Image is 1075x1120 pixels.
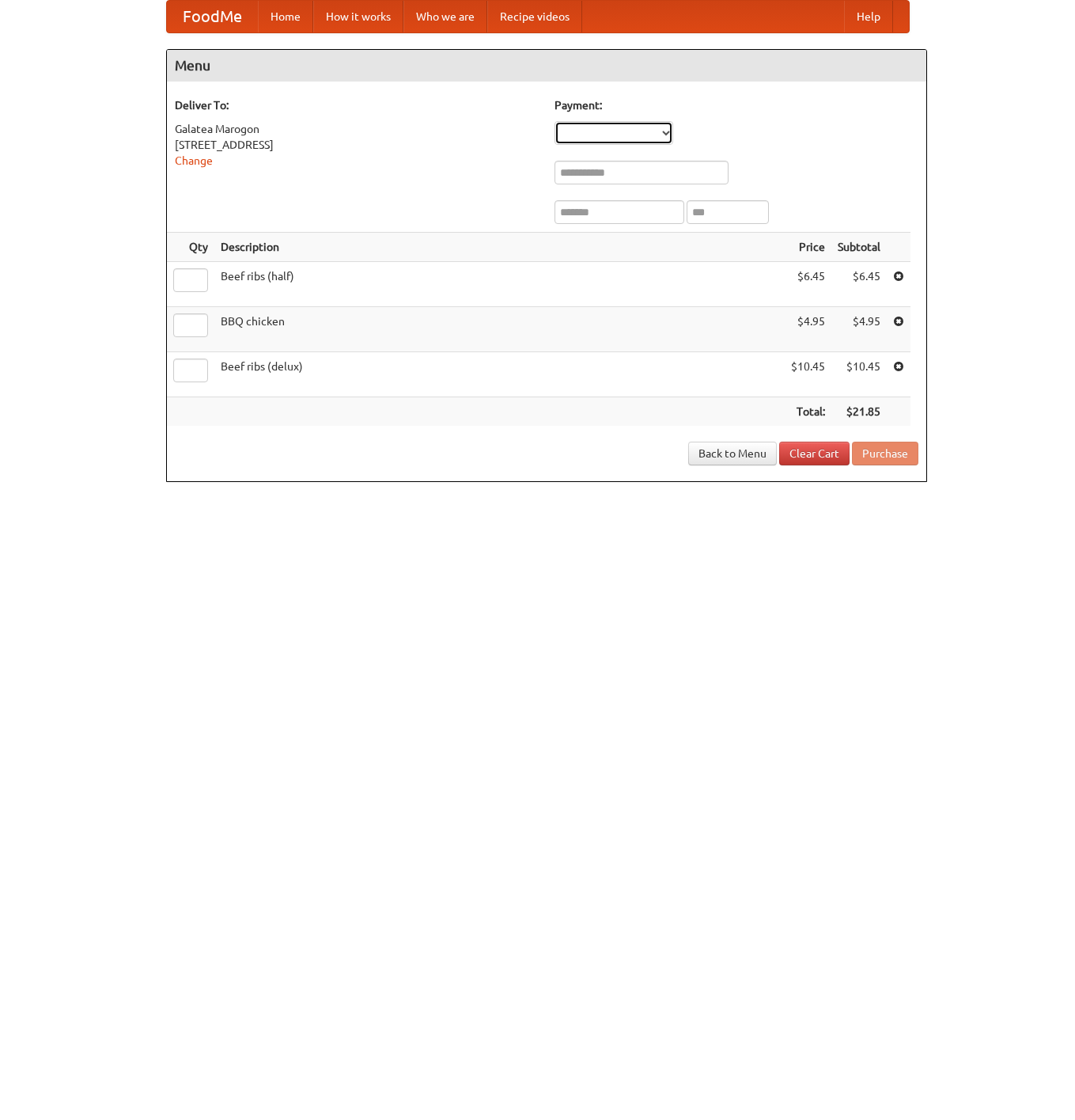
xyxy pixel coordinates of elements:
a: Change [175,154,213,167]
td: $10.45 [831,352,887,397]
h5: Payment: [555,97,918,113]
button: Purchase [852,442,918,465]
a: Who we are [403,1,487,32]
td: $6.45 [785,262,831,307]
td: $6.45 [831,262,887,307]
th: Total: [785,397,831,427]
th: Subtotal [831,233,887,262]
td: $4.95 [831,307,887,352]
td: $10.45 [785,352,831,397]
th: Price [785,233,831,262]
a: Clear Cart [779,442,850,465]
div: Galatea Marogon [175,121,539,137]
a: FoodMe [167,1,258,32]
a: Recipe videos [487,1,582,32]
td: BBQ chicken [214,307,785,352]
td: $4.95 [785,307,831,352]
th: Qty [167,233,214,262]
a: How it works [313,1,403,32]
div: [STREET_ADDRESS] [175,137,539,153]
h4: Menu [167,50,926,82]
h5: Deliver To: [175,97,539,113]
th: Description [214,233,785,262]
a: Help [844,1,893,32]
td: Beef ribs (half) [214,262,785,307]
td: Beef ribs (delux) [214,352,785,397]
a: Home [258,1,313,32]
a: Back to Menu [688,442,777,465]
th: $21.85 [831,397,887,427]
